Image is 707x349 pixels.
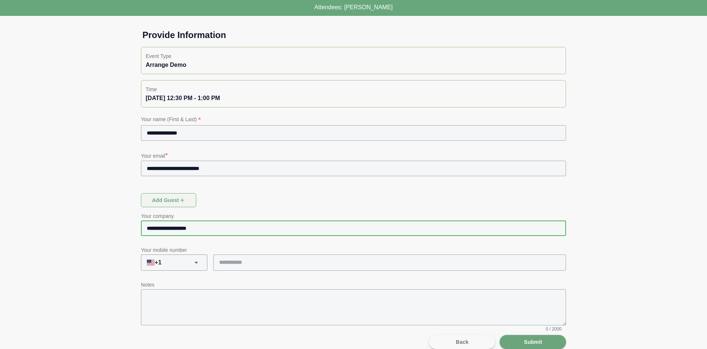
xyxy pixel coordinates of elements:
[141,212,566,220] p: Your company
[141,280,566,289] p: Notes
[455,335,469,349] span: Back
[429,335,495,349] button: Back
[152,193,186,207] span: Add guest
[524,335,542,349] span: Submit
[146,61,561,69] div: Arrange Demo
[546,326,562,332] span: 0 / 2000
[314,3,393,12] p: Attendees: [PERSON_NAME]
[500,335,566,349] button: Submit
[146,85,561,94] p: Time
[141,246,566,254] p: Your mobile number
[141,193,196,207] button: Add guest
[141,150,566,161] p: Your email
[137,29,570,41] h1: Provide Information
[146,52,561,61] p: Event Type
[146,94,561,103] div: [DATE] 12:30 PM - 1:00 PM
[141,115,566,125] p: Your name (First & Last)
